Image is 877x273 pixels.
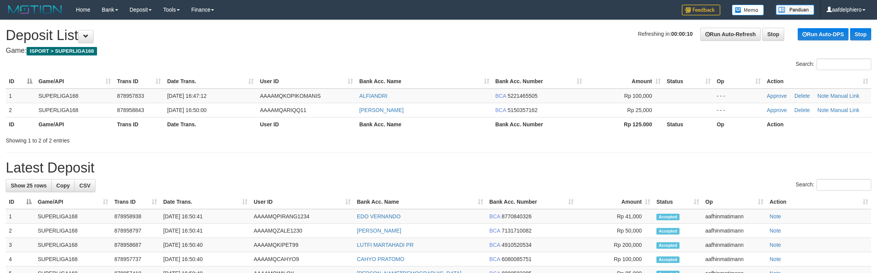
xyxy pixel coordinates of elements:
[56,183,70,189] span: Copy
[770,213,781,219] a: Note
[714,74,764,89] th: Op: activate to sort column ascending
[664,74,714,89] th: Status: activate to sort column ascending
[114,117,164,131] th: Trans ID
[767,107,787,113] a: Approve
[251,252,354,266] td: AAAAMQCAHYO9
[35,117,114,131] th: Game/API
[111,195,160,209] th: Trans ID: activate to sort column ascending
[160,209,251,224] td: [DATE] 16:50:41
[260,93,321,99] span: AAAAMQKOPIKOMANIS
[6,47,871,55] h4: Game:
[35,74,114,89] th: Game/API: activate to sort column ascending
[776,5,814,15] img: panduan.png
[702,238,767,252] td: aafhinmatimann
[35,252,111,266] td: SUPERLIGA168
[507,93,537,99] span: Copy 5221465505 to clipboard
[167,107,206,113] span: [DATE] 16:50:00
[6,224,35,238] td: 2
[111,252,160,266] td: 878957737
[111,238,160,252] td: 878958687
[638,31,693,37] span: Refreshing in:
[627,107,652,113] span: Rp 25,000
[117,107,144,113] span: 878958843
[817,59,871,70] input: Search:
[830,93,860,99] a: Manual Link
[160,252,251,266] td: [DATE] 16:50:40
[577,252,653,266] td: Rp 100,000
[770,256,781,262] a: Note
[577,238,653,252] td: Rp 200,000
[6,179,52,192] a: Show 25 rows
[656,242,680,249] span: Accepted
[656,214,680,220] span: Accepted
[850,28,871,40] a: Stop
[489,213,500,219] span: BCA
[111,224,160,238] td: 878958797
[359,107,403,113] a: [PERSON_NAME]
[6,74,35,89] th: ID: activate to sort column descending
[6,28,871,43] h1: Deposit List
[357,256,404,262] a: CAHYO PRATOMO
[495,93,506,99] span: BCA
[664,117,714,131] th: Status
[260,107,306,113] span: AAAAMQARIQQ11
[354,195,486,209] th: Bank Acc. Name: activate to sort column ascending
[251,224,354,238] td: AAAAMQZALE1230
[577,224,653,238] td: Rp 50,000
[35,238,111,252] td: SUPERLIGA168
[702,224,767,238] td: aafhinmatimann
[830,107,860,113] a: Manual Link
[817,107,829,113] a: Note
[577,195,653,209] th: Amount: activate to sort column ascending
[6,89,35,103] td: 1
[251,209,354,224] td: AAAAMQPIRANG1234
[798,28,849,40] a: Run Auto-DPS
[486,195,577,209] th: Bank Acc. Number: activate to sort column ascending
[817,93,829,99] a: Note
[35,195,111,209] th: Game/API: activate to sort column ascending
[682,5,720,15] img: Feedback.jpg
[111,209,160,224] td: 878958938
[489,228,500,234] span: BCA
[702,195,767,209] th: Op: activate to sort column ascending
[770,228,781,234] a: Note
[714,89,764,103] td: - - -
[714,117,764,131] th: Op
[489,242,500,248] span: BCA
[653,195,702,209] th: Status: activate to sort column ascending
[6,103,35,117] td: 2
[764,117,871,131] th: Action
[6,134,360,144] div: Showing 1 to 2 of 2 entries
[167,93,206,99] span: [DATE] 16:47:12
[585,74,664,89] th: Amount: activate to sort column ascending
[732,5,764,15] img: Button%20Memo.svg
[257,74,356,89] th: User ID: activate to sort column ascending
[502,213,532,219] span: Copy 8770840326 to clipboard
[357,242,413,248] a: LUTFI MARTAHADI PR
[356,117,492,131] th: Bank Acc. Name
[700,28,761,41] a: Run Auto-Refresh
[702,209,767,224] td: aafhinmatimann
[35,89,114,103] td: SUPERLIGA168
[79,183,90,189] span: CSV
[714,103,764,117] td: - - -
[585,117,664,131] th: Rp 125.000
[6,238,35,252] td: 3
[257,117,356,131] th: User ID
[794,107,810,113] a: Delete
[702,252,767,266] td: aafhinmatimann
[11,183,47,189] span: Show 25 rows
[656,256,680,263] span: Accepted
[117,93,144,99] span: 878957833
[794,93,810,99] a: Delete
[6,252,35,266] td: 4
[507,107,537,113] span: Copy 5150357162 to clipboard
[770,242,781,248] a: Note
[502,256,532,262] span: Copy 6080085751 to clipboard
[356,74,492,89] th: Bank Acc. Name: activate to sort column ascending
[251,238,354,252] td: AAAAMQKIPET99
[767,93,787,99] a: Approve
[492,117,585,131] th: Bank Acc. Number
[656,228,680,234] span: Accepted
[796,59,871,70] label: Search:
